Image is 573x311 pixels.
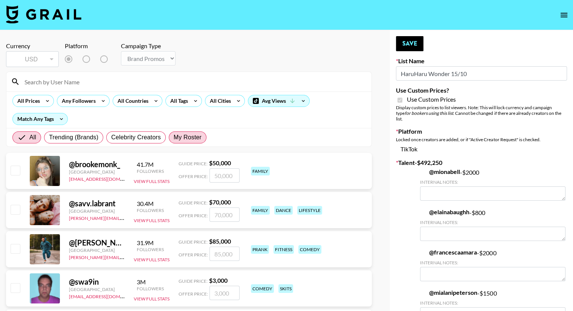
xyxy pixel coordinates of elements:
a: [EMAIL_ADDRESS][DOMAIN_NAME] [69,292,145,299]
div: - $ 800 [420,208,565,241]
div: 3M [137,278,164,286]
label: Use Custom Prices? [396,87,567,94]
div: 31.9M [137,239,164,247]
div: family [251,167,270,175]
div: All Tags [166,95,189,107]
div: Display custom prices to list viewers. Note: This will lock currency and campaign type . Cannot b... [396,105,567,122]
div: @ [PERSON_NAME].[PERSON_NAME] [69,238,125,247]
div: - $ 2000 [420,168,565,201]
a: @francescaamara [420,248,477,256]
div: 30.4M [137,200,164,207]
strong: $ 85,000 [209,238,231,245]
div: Currency [6,42,59,50]
span: Offer Price: [179,252,208,258]
input: 70,000 [209,207,240,222]
div: dance [274,206,293,215]
input: Search by User Name [20,76,367,88]
div: [GEOGRAPHIC_DATA] [69,247,125,253]
a: @elainabaughh [420,208,469,216]
span: Trending (Brands) [49,133,98,142]
span: Offer Price: [179,213,208,218]
em: for bookers using this list [405,110,453,116]
div: Internal Notes: [420,260,565,265]
span: Celebrity Creators [111,133,161,142]
div: family [251,206,270,215]
div: 41.7M [137,161,164,168]
div: Internal Notes: [420,179,565,185]
div: skits [278,284,293,293]
div: Followers [137,247,164,252]
div: Avg Views [248,95,309,107]
div: Currency is locked to USD [6,50,59,69]
div: prank [251,245,269,254]
div: All Countries [113,95,150,107]
div: List locked to TikTok. [65,51,118,67]
a: [PERSON_NAME][EMAIL_ADDRESS][DOMAIN_NAME] [69,253,180,260]
span: All [29,133,36,142]
img: TikTok [420,290,426,296]
button: View Full Stats [134,178,170,184]
div: [GEOGRAPHIC_DATA] [69,169,125,175]
button: View Full Stats [134,218,170,223]
div: [GEOGRAPHIC_DATA] [69,287,125,292]
div: [GEOGRAPHIC_DATA] [69,208,125,214]
div: @ brookemonk_ [69,160,125,169]
a: [PERSON_NAME][EMAIL_ADDRESS][DOMAIN_NAME] [69,214,180,221]
label: List Name [396,57,567,65]
div: - $ 2000 [420,248,565,281]
input: 85,000 [209,247,240,261]
div: USD [8,53,57,66]
strong: $ 3,000 [209,277,228,284]
span: Use Custom Prices [407,96,456,103]
div: Followers [137,286,164,291]
div: comedy [298,245,321,254]
label: Talent - $ 492,250 [396,159,567,166]
div: TikTok [396,145,567,153]
span: Offer Price: [179,291,208,297]
a: [EMAIL_ADDRESS][DOMAIN_NAME] [69,175,145,182]
button: Save [396,36,423,51]
div: @ savv.labrant [69,199,125,208]
div: All Cities [205,95,232,107]
strong: $ 70,000 [209,198,231,206]
div: fitness [274,245,294,254]
img: TikTok [420,169,426,175]
a: @mionabell [420,168,460,175]
a: @mialanipeterson [420,289,477,296]
span: Guide Price: [179,239,208,245]
div: Locked once creators are added, or if "Active Creator Request" is checked. [396,137,567,142]
span: Offer Price: [179,174,208,179]
div: Campaign Type [121,42,176,50]
div: Platform [65,42,118,50]
img: TikTok [420,209,426,215]
label: Platform [396,128,567,135]
span: My Roster [174,133,202,142]
div: Followers [137,207,164,213]
img: Grail Talent [6,5,81,23]
button: open drawer [556,8,571,23]
div: Internal Notes: [420,220,565,225]
div: comedy [251,284,274,293]
div: All Prices [13,95,41,107]
button: View Full Stats [134,296,170,302]
button: View Full Stats [134,257,170,262]
div: Any Followers [57,95,97,107]
span: Guide Price: [179,278,208,284]
input: 50,000 [209,168,240,183]
div: @ swa9in [69,277,125,287]
strong: $ 50,000 [209,159,231,166]
input: 3,000 [209,286,240,300]
div: Followers [137,168,164,174]
span: Guide Price: [179,200,208,206]
span: Guide Price: [179,161,208,166]
div: lifestyle [297,206,322,215]
img: TikTok [420,249,426,255]
div: Match Any Tags [13,113,67,125]
div: Internal Notes: [420,300,565,306]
